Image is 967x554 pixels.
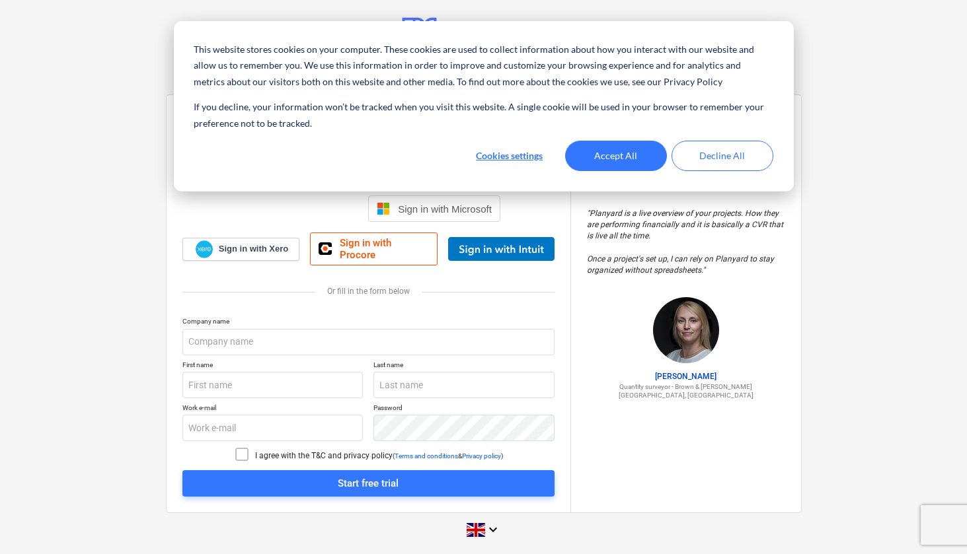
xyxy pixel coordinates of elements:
p: I agree with the T&C and privacy policy [255,450,393,462]
div: Start free trial [338,475,399,492]
img: Claire Hill [653,297,719,363]
img: Microsoft logo [377,202,390,215]
button: Decline All [672,141,773,171]
a: Terms and conditions [395,452,458,460]
div: Cookie banner [174,21,794,191]
iframe: Sign in with Google Button [229,194,364,223]
a: Sign in with Xero [182,238,300,261]
input: First name [182,372,364,398]
p: If you decline, your information won’t be tracked when you visit this website. A single cookie wi... [194,99,773,131]
p: Last name [373,361,555,372]
div: Or fill in the form below [182,287,555,296]
p: " Planyard is a live overview of your projects. How they are performing financially and it is bas... [587,208,785,276]
input: Last name [373,372,555,398]
button: Accept All [565,141,667,171]
p: Company name [182,317,555,328]
p: Work e-mail [182,403,364,415]
button: Cookies settings [459,141,561,171]
p: [PERSON_NAME] [587,371,785,382]
span: Sign in with Microsoft [398,203,492,215]
i: keyboard_arrow_down [485,522,501,537]
div: Sign in with Google. Opens in new tab [236,194,358,223]
p: Password [373,403,555,415]
input: Company name [182,329,555,355]
input: Work e-mail [182,415,364,441]
span: Sign in with Procore [340,237,429,261]
p: ( & ) [393,452,503,460]
a: Privacy policy [462,452,501,460]
p: Quantity surveyor - Brown & [PERSON_NAME] [587,382,785,391]
p: [GEOGRAPHIC_DATA], [GEOGRAPHIC_DATA] [587,391,785,399]
button: Start free trial [182,470,555,497]
img: Xero logo [196,240,213,258]
p: This website stores cookies on your computer. These cookies are used to collect information about... [194,42,773,90]
a: Sign in with Procore [310,232,437,265]
p: First name [182,361,364,372]
span: Sign in with Xero [219,243,288,255]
